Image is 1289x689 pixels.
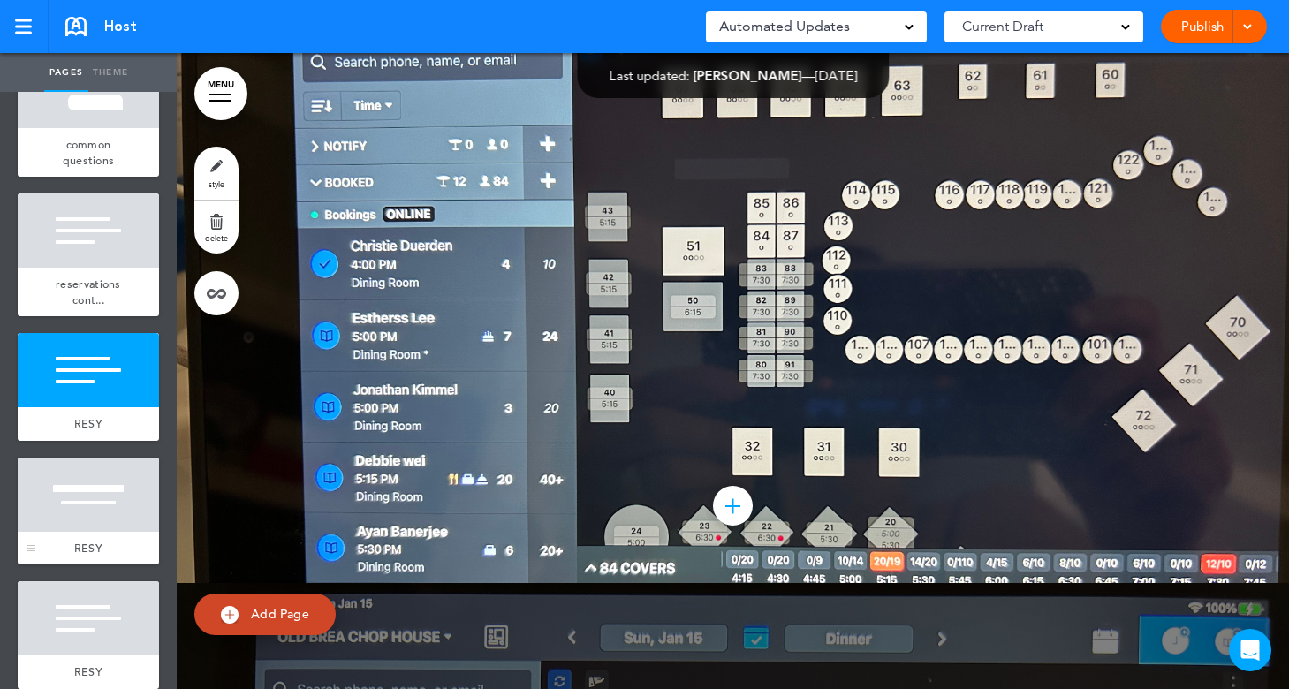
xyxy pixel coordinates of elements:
a: RESY [18,655,159,689]
span: style [209,178,224,189]
a: Theme [88,53,133,92]
a: Add Page [194,594,336,635]
span: RESY [74,664,102,679]
span: RESY [74,541,102,556]
span: [DATE] [815,67,857,84]
span: common questions [63,137,115,168]
a: Publish [1174,10,1230,43]
a: RESY [18,532,159,565]
span: Automated Updates [719,14,850,39]
span: Add Page [251,606,309,622]
div: — [609,69,857,82]
img: add.svg [221,606,239,624]
span: delete [205,232,228,243]
span: Host [104,17,137,36]
a: Pages [44,53,88,92]
a: reservations cont... [18,268,159,316]
span: reservations cont... [56,276,121,307]
a: style [194,147,239,200]
a: delete [194,201,239,254]
span: [PERSON_NAME] [693,67,801,84]
span: Current Draft [962,14,1043,39]
a: common questions [18,128,159,177]
a: MENU [194,67,247,120]
span: RESY [74,416,102,431]
span: Last updated: [609,67,689,84]
a: RESY [18,407,159,441]
div: Open Intercom Messenger [1229,629,1271,671]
